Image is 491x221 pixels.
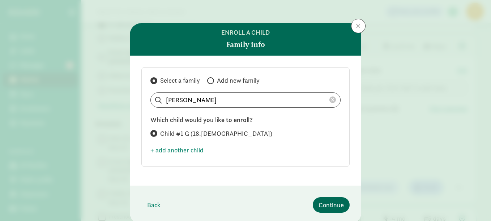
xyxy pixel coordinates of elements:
[150,142,204,158] button: + add another child
[319,200,344,210] span: Continue
[221,29,270,36] h6: Enroll a child
[455,186,491,221] iframe: Chat Widget
[150,116,341,123] h6: Which child would you like to enroll?
[160,76,200,85] span: Select a family
[141,197,166,213] button: Back
[147,200,161,210] span: Back
[150,145,204,155] span: + add another child
[151,93,340,107] input: Search list...
[160,129,272,138] span: Child #1 G (18.[DEMOGRAPHIC_DATA])
[217,76,260,85] span: Add new family
[313,197,350,213] button: Continue
[226,39,265,50] strong: Family info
